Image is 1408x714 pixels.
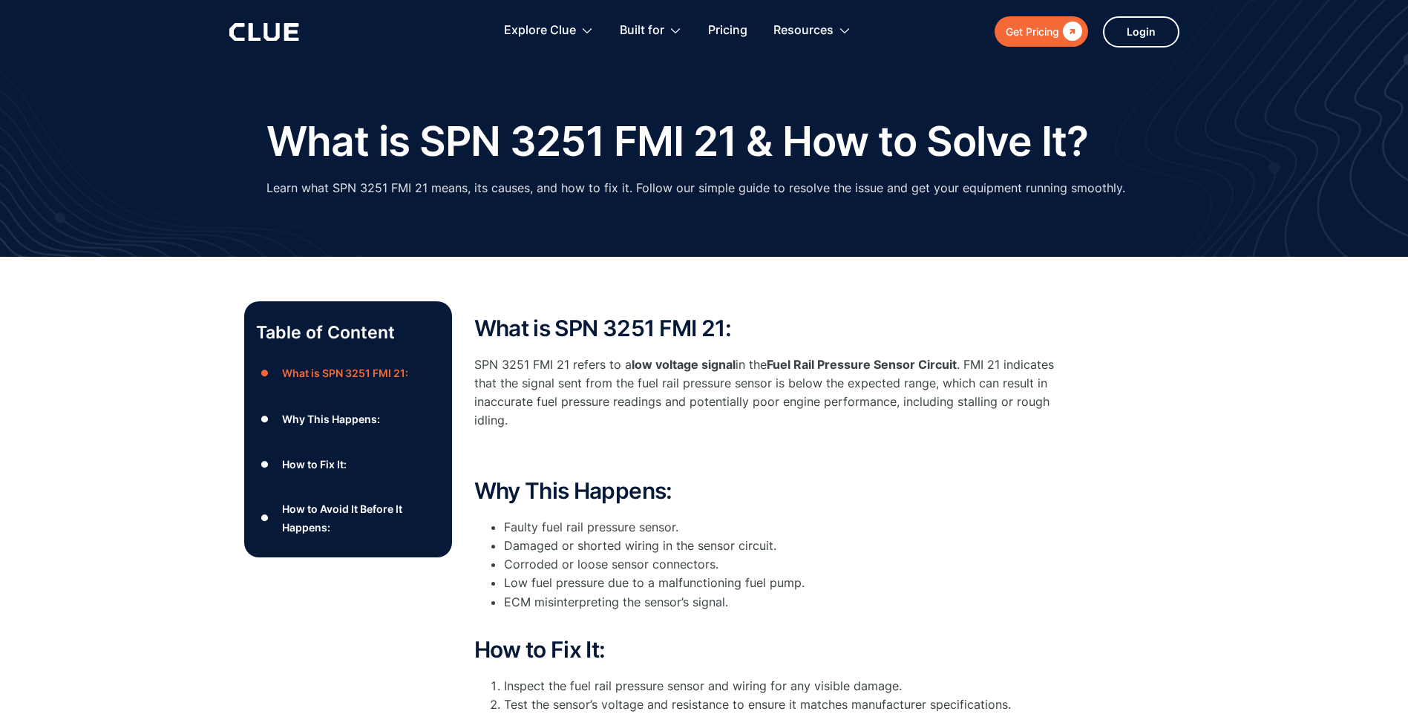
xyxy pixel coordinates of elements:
div: Why This Happens: [282,410,380,428]
li: Faulty fuel rail pressure sensor. [504,518,1068,537]
div: ● [256,507,274,529]
a: Login [1103,16,1179,48]
div: Built for [620,7,664,54]
h2: What is SPN 3251 FMI 21: [474,316,1068,341]
li: Test the sensor’s voltage and resistance to ensure it matches manufacturer specifications. [504,695,1068,714]
h2: Why This Happens: [474,479,1068,503]
p: SPN 3251 FMI 21 refers to a in the . FMI 21 indicates that the signal sent from the fuel rail pre... [474,356,1068,430]
a: Pricing [708,7,747,54]
h2: How to Fix It: [474,638,1068,662]
a: ●How to Fix It: [256,453,440,476]
p: Table of Content [256,321,440,344]
div: Built for [620,7,682,54]
li: Damaged or shorted wiring in the sensor circuit. [504,537,1068,555]
p: ‍ [474,445,1068,464]
div: Get Pricing [1006,22,1059,41]
a: ●Why This Happens: [256,407,440,430]
strong: low voltage signal [632,357,736,372]
div: ● [256,362,274,384]
li: Low fuel pressure due to a malfunctioning fuel pump. [504,574,1068,592]
a: Get Pricing [995,16,1088,47]
div: ● [256,407,274,430]
li: Inspect the fuel rail pressure sensor and wiring for any visible damage. [504,677,1068,695]
div: How to Fix It: [282,455,347,474]
div: How to Avoid It Before It Happens: [282,500,439,537]
li: Corroded or loose sensor connectors. [504,555,1068,574]
div: Explore Clue [504,7,576,54]
div: Resources [773,7,851,54]
div: Explore Clue [504,7,594,54]
strong: Fuel Rail Pressure Sensor Circuit [767,357,957,372]
p: Learn what SPN 3251 FMI 21 means, its causes, and how to fix it. Follow our simple guide to resol... [266,179,1125,197]
div: Resources [773,7,834,54]
a: ●How to Avoid It Before It Happens: [256,500,440,537]
a: ●What is SPN 3251 FMI 21: [256,362,440,384]
div:  [1059,22,1082,41]
div: ● [256,453,274,476]
li: ECM misinterpreting the sensor’s signal. [504,593,1068,630]
h1: What is SPN 3251 FMI 21 & How to Solve It? [266,119,1089,164]
div: What is SPN 3251 FMI 21: [282,364,408,382]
